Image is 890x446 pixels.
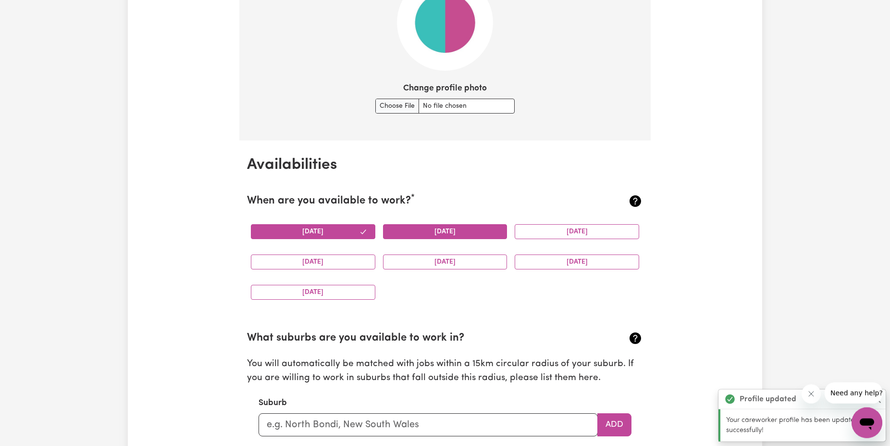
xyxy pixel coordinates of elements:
[726,415,880,436] p: Your careworker profile has been updated successfully!
[852,408,882,438] iframe: Button to launch messaging window
[247,195,577,208] h2: When are you available to work?
[515,255,639,269] button: [DATE]
[259,397,287,409] label: Suburb
[825,382,882,404] iframe: Message from company
[259,413,598,436] input: e.g. North Bondi, New South Wales
[383,224,507,239] button: [DATE]
[383,255,507,269] button: [DATE]
[251,224,375,239] button: [DATE]
[247,156,643,174] h2: Availabilities
[251,285,375,300] button: [DATE]
[247,357,643,385] p: You will automatically be matched with jobs within a 15km circular radius of your suburb. If you ...
[403,82,487,95] label: Change profile photo
[802,384,821,404] iframe: Close message
[740,394,796,405] strong: Profile updated
[251,255,375,269] button: [DATE]
[515,224,639,239] button: [DATE]
[597,413,631,436] button: Add to preferred suburbs
[6,7,58,14] span: Need any help?
[247,332,577,345] h2: What suburbs are you available to work in?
